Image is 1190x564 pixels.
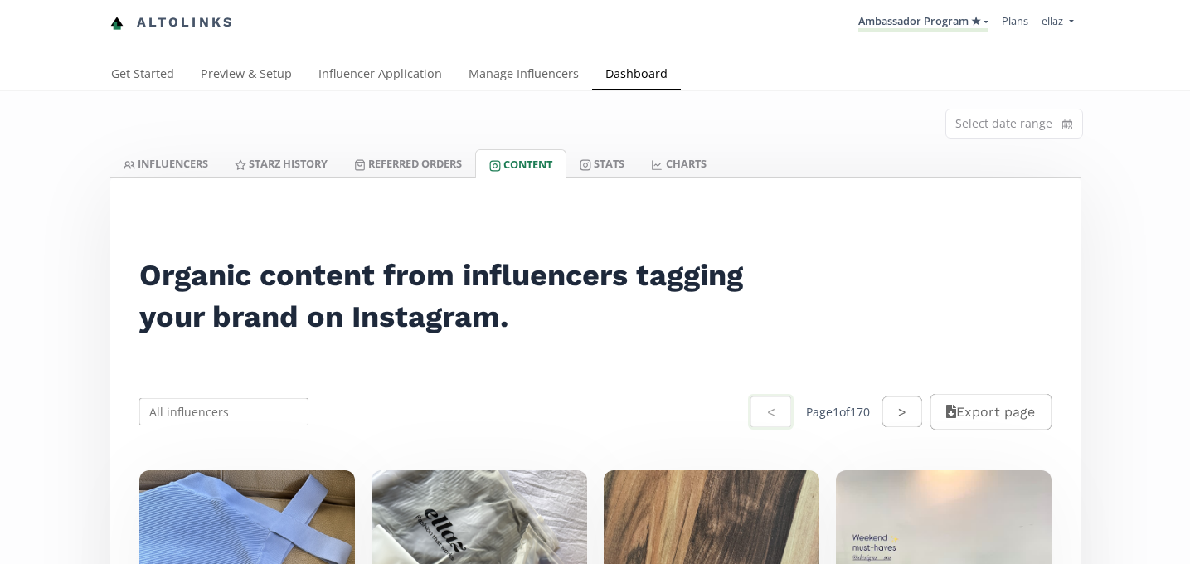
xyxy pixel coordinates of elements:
[882,396,922,427] button: >
[566,149,638,177] a: Stats
[455,59,592,92] a: Manage Influencers
[1042,13,1063,28] span: ellaz
[110,9,235,36] a: Altolinks
[638,149,719,177] a: CHARTS
[221,149,341,177] a: Starz HISTORY
[1042,13,1073,32] a: ellaz
[17,17,70,66] iframe: chat widget
[748,394,793,430] button: <
[305,59,455,92] a: Influencer Application
[341,149,475,177] a: Referred Orders
[475,149,566,178] a: Content
[187,59,305,92] a: Preview & Setup
[858,13,988,32] a: Ambassador Program ★
[98,59,187,92] a: Get Started
[1062,116,1072,133] svg: calendar
[110,17,124,30] img: favicon-32x32.png
[139,255,765,338] h2: Organic content from influencers tagging your brand on Instagram.
[110,149,221,177] a: INFLUENCERS
[592,59,681,92] a: Dashboard
[806,404,870,421] div: Page 1 of 170
[930,394,1051,430] button: Export page
[137,396,312,428] input: All influencers
[1002,13,1028,28] a: Plans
